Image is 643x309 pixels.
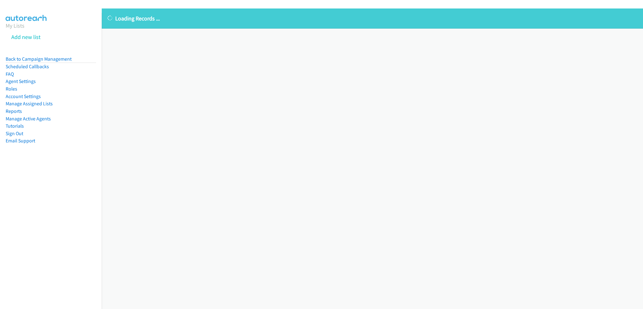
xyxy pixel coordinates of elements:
p: Loading Records ... [107,14,637,23]
a: Agent Settings [6,78,36,84]
a: Reports [6,108,22,114]
a: My Lists [6,22,24,29]
a: Roles [6,86,17,92]
a: Add new list [11,33,41,41]
a: FAQ [6,71,14,77]
a: Back to Campaign Management [6,56,72,62]
a: Sign Out [6,130,23,136]
a: Manage Assigned Lists [6,101,53,107]
a: Email Support [6,138,35,144]
a: Tutorials [6,123,24,129]
a: Scheduled Callbacks [6,63,49,69]
a: Account Settings [6,93,41,99]
a: Manage Active Agents [6,116,51,122]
